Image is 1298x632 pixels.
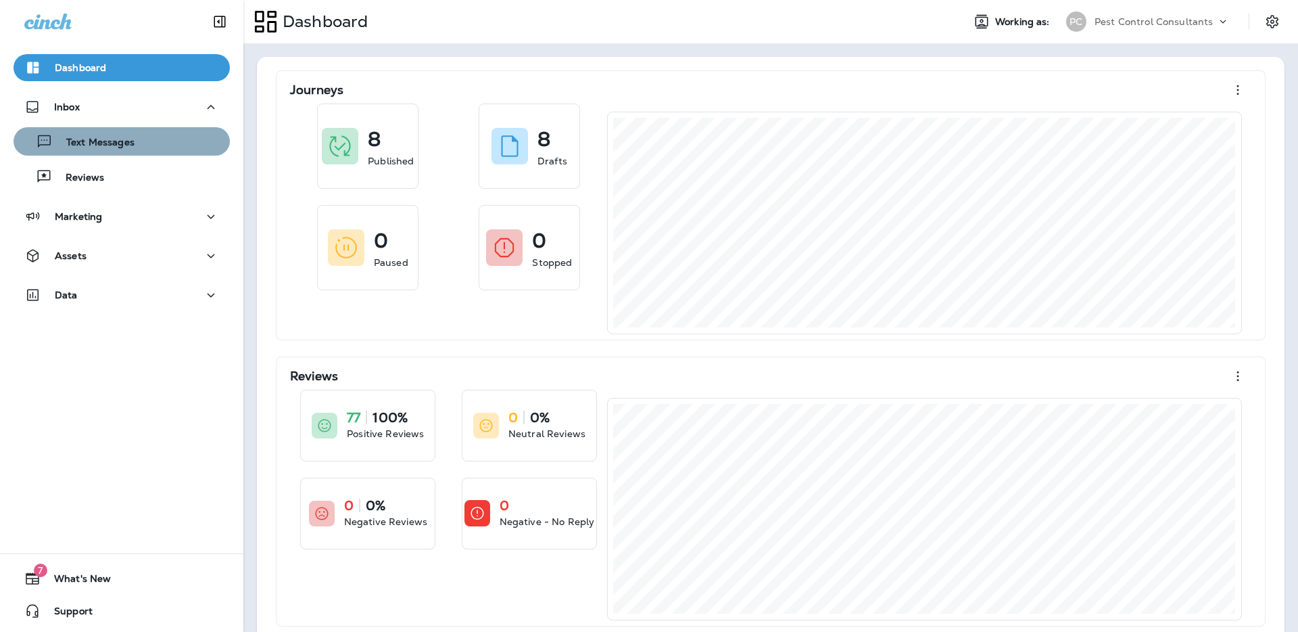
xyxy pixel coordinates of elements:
span: What's New [41,573,111,589]
p: Reviews [290,369,338,383]
p: Neutral Reviews [508,427,585,441]
p: Negative - No Reply [500,515,595,528]
p: 0 [500,499,509,512]
p: 0 [344,499,354,512]
button: Collapse Sidebar [201,8,239,35]
p: 0% [530,411,550,424]
p: 0% [366,499,385,512]
span: Working as: [995,16,1053,28]
p: Stopped [532,256,572,269]
p: Paused [374,256,408,269]
button: Assets [14,242,230,269]
button: Dashboard [14,54,230,81]
p: Inbox [54,101,80,112]
p: Drafts [537,154,567,168]
p: 0 [532,234,546,248]
p: Text Messages [53,137,135,150]
button: Reviews [14,162,230,191]
p: Reviews [52,172,104,185]
span: Support [41,606,93,622]
p: 8 [537,133,550,146]
button: Marketing [14,203,230,230]
p: Assets [55,250,87,261]
p: Pest Control Consultants [1095,16,1213,27]
button: Text Messages [14,127,230,156]
p: Published [368,154,414,168]
p: Data [55,290,78,300]
p: 0 [374,234,388,248]
p: Dashboard [277,12,368,32]
button: Data [14,281,230,309]
p: Marketing [55,211,102,222]
p: Negative Reviews [344,515,427,528]
p: 8 [368,133,381,146]
p: 0 [508,411,518,424]
p: Dashboard [55,62,106,73]
button: Inbox [14,93,230,120]
span: 7 [34,564,47,577]
p: 100% [372,411,408,424]
button: Settings [1260,9,1284,34]
p: Journeys [290,83,343,97]
div: PC [1066,12,1086,32]
button: 7What's New [14,565,230,592]
p: Positive Reviews [347,427,424,441]
p: 77 [347,411,360,424]
button: Support [14,597,230,625]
